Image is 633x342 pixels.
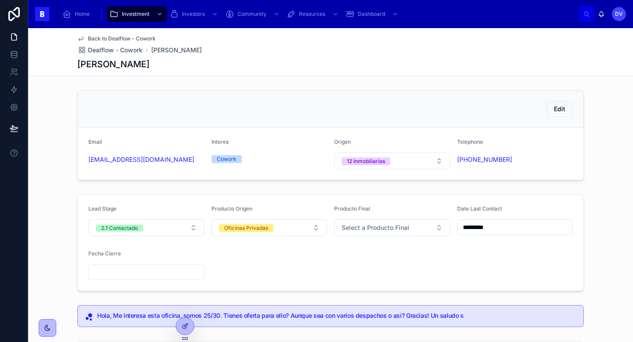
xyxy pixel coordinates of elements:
div: Oficinas Privadas [224,224,268,232]
span: Edit [554,105,565,113]
img: App logo [35,7,49,21]
span: DV [615,11,623,18]
span: Telephone [457,138,483,145]
a: Investment [107,6,167,22]
a: [EMAIL_ADDRESS][DOMAIN_NAME] [88,155,194,164]
span: Home [75,11,90,18]
span: Lead Stage [88,205,116,212]
a: Resources [284,6,343,22]
button: Unselect I_12_INMOBILIARIAS [342,156,390,165]
button: Edit [546,101,573,117]
span: Dashboard [358,11,385,18]
a: Community [222,6,284,22]
a: Investors [167,6,222,22]
span: Origen [334,138,351,145]
button: Select Button [334,153,450,169]
span: Investors [182,11,205,18]
button: Select Button [211,219,327,236]
a: [PERSON_NAME] [151,46,202,55]
span: Back to Dealflow - Cowork [88,35,156,42]
h5: Hola, Me interesa esta oficina, somos 25/30. Tienes oferta para ello? Aunque sea con varios despa... [97,313,576,319]
a: Home [60,6,96,22]
span: Select a Producto Final [342,223,409,232]
span: Producto Final [334,205,370,212]
span: Community [237,11,266,18]
div: 2.1 Contactado [101,225,138,232]
span: Email [88,138,102,145]
div: scrollable content [56,4,578,24]
h1: [PERSON_NAME] [77,58,149,70]
a: Dealflow - Cowork [77,46,142,55]
span: Fecha Cierre [88,250,121,257]
button: Select Button [334,219,450,236]
span: Date Last Contact [457,205,502,212]
button: Select Button [88,219,204,236]
span: Resources [299,11,325,18]
a: Dashboard [343,6,403,22]
a: Back to Dealflow - Cowork [77,35,156,42]
span: Producto Origen [211,205,252,212]
a: [PHONE_NUMBER] [457,155,512,164]
span: Dealflow - Cowork [88,46,142,55]
span: Investment [122,11,149,18]
span: Interes [211,138,229,145]
div: Cowork [217,155,236,163]
div: 12 Inmobiliarias [347,157,385,165]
